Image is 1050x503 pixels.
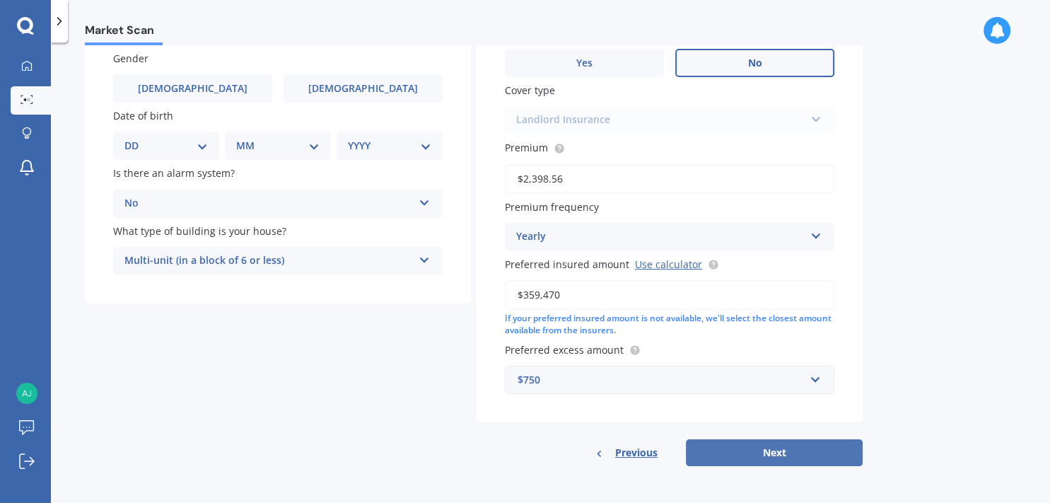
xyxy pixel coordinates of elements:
span: Gender [113,52,148,65]
div: If your preferred insured amount is not available, we'll select the closest amount available from... [505,313,834,337]
span: Premium [505,141,548,155]
span: [DEMOGRAPHIC_DATA] [308,83,418,95]
div: No [124,195,413,212]
button: Next [686,439,863,466]
img: e1c28be63f10f8acd861206d099ba0f2 [16,383,37,404]
span: Preferred insured amount [505,258,629,271]
div: Multi-unit (in a block of 6 or less) [124,253,413,270]
span: Yes [576,57,593,69]
input: Enter amount [505,280,834,310]
span: What type of building is your house? [113,224,286,238]
span: Premium frequency [505,200,599,214]
span: Date of birth [113,109,173,122]
input: Enter premium [505,164,834,194]
div: $750 [518,372,805,388]
span: Market Scan [85,23,163,42]
span: Cover type [505,83,555,97]
span: Previous [615,442,658,463]
span: No [748,57,762,69]
div: Yearly [516,229,805,245]
span: Preferred excess amount [505,343,624,357]
span: [DEMOGRAPHIC_DATA] [138,83,247,95]
span: Is there an alarm system? [113,167,235,180]
a: Use calculator [635,258,702,271]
